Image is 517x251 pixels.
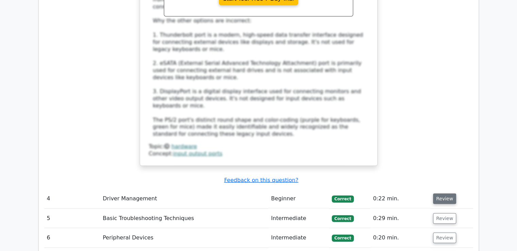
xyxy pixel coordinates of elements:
td: Beginner [268,189,329,208]
td: Peripheral Devices [100,228,268,248]
td: 0:20 min. [370,228,430,248]
a: hardware [171,143,197,150]
a: input output ports [173,150,222,157]
td: 0:29 min. [370,209,430,228]
button: Review [433,213,456,224]
span: Correct [332,235,354,241]
td: Intermediate [268,209,329,228]
td: 5 [44,209,100,228]
td: 0:22 min. [370,189,430,208]
span: Correct [332,215,354,222]
div: Topic: [149,143,368,150]
span: Correct [332,196,354,202]
button: Review [433,233,456,243]
button: Review [433,194,456,204]
a: Feedback on this question? [224,177,298,183]
td: Basic Troubleshooting Techniques [100,209,268,228]
div: Concept: [149,150,368,157]
td: Driver Management [100,189,268,208]
td: 6 [44,228,100,248]
td: Intermediate [268,228,329,248]
td: 4 [44,189,100,208]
